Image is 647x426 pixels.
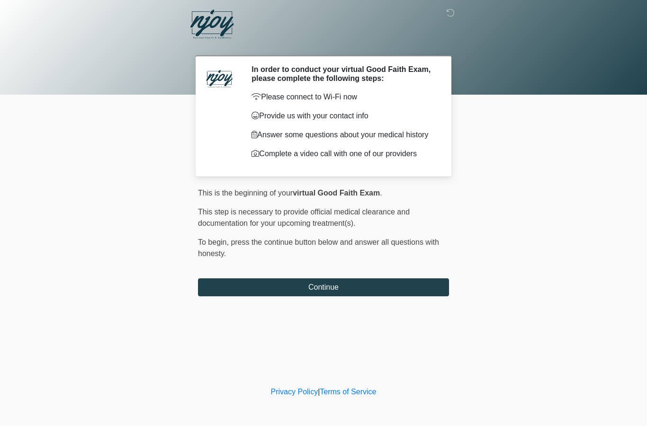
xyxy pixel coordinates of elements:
span: . [380,189,382,197]
a: | [318,388,320,396]
img: Agent Avatar [205,65,234,93]
button: Continue [198,278,449,296]
p: Complete a video call with one of our providers [252,148,435,160]
span: To begin, [198,238,231,246]
h2: In order to conduct your virtual Good Faith Exam, please complete the following steps: [252,65,435,83]
span: press the continue button below and answer all questions with honesty. [198,238,439,257]
p: Please connect to Wi-Fi now [252,91,435,103]
img: NJOY Restored Health & Aesthetics Logo [189,7,235,42]
p: Answer some questions about your medical history [252,129,435,141]
span: This is the beginning of your [198,189,293,197]
a: Terms of Service [320,388,376,396]
a: Privacy Policy [271,388,318,396]
strong: virtual Good Faith Exam [293,189,380,197]
span: This step is necessary to provide official medical clearance and documentation for your upcoming ... [198,208,410,227]
p: Provide us with your contact info [252,110,435,122]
